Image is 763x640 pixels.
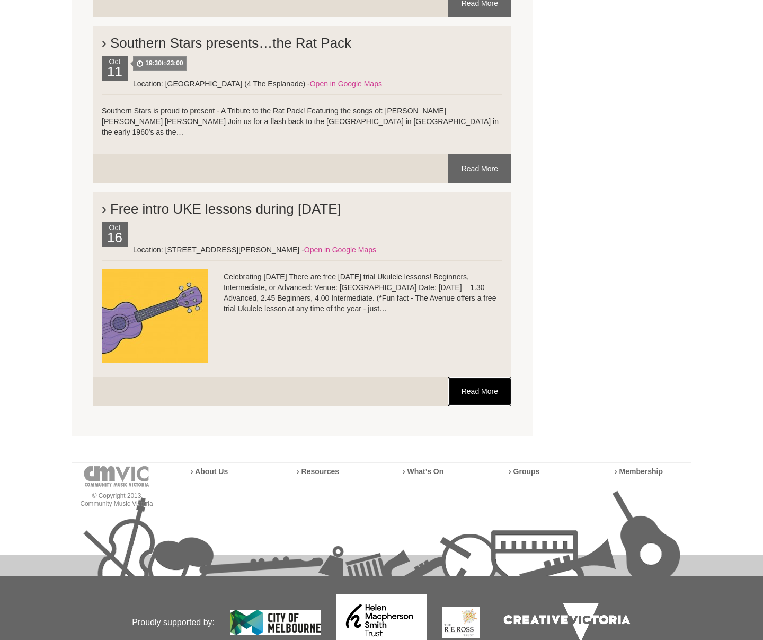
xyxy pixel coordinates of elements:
[104,67,125,81] h2: 11
[102,244,502,255] div: Location: [STREET_ADDRESS][PERSON_NAME] -
[102,269,208,363] img: ukulele.jpg
[102,56,128,81] div: Oct
[72,492,162,508] p: © Copyright 2013 Community Music Victoria
[442,607,480,638] img: The Re Ross Trust
[133,56,187,71] span: to
[448,377,511,406] a: Read More
[191,467,228,476] a: › About Us
[297,467,339,476] a: › Resources
[448,154,511,183] a: Read More
[102,222,128,247] div: Oct
[102,78,502,89] div: Location: [GEOGRAPHIC_DATA] (4 The Esplanade) -
[230,610,321,635] img: City of Melbourne
[615,467,663,476] a: › Membership
[145,59,162,67] strong: 19:30
[509,467,539,476] a: › Groups
[104,233,125,247] h2: 16
[102,190,502,222] h2: › Free intro UKE lessons during [DATE]
[102,106,502,137] p: Southern Stars is proud to present - A Tribute to the Rat Pack! Featuring the songs of: [PERSON_N...
[102,24,502,56] h2: › Southern Stars presents…the Rat Pack
[304,246,376,254] a: Open in Google Maps
[84,466,149,487] img: cmvic-logo-footer.png
[167,59,183,67] strong: 23:00
[102,271,502,314] p: Celebrating [DATE] There are free [DATE] trial Ukulele lessons! Beginners, Intermediate, or Advan...
[310,80,382,88] a: Open in Google Maps
[403,467,443,476] a: › What’s On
